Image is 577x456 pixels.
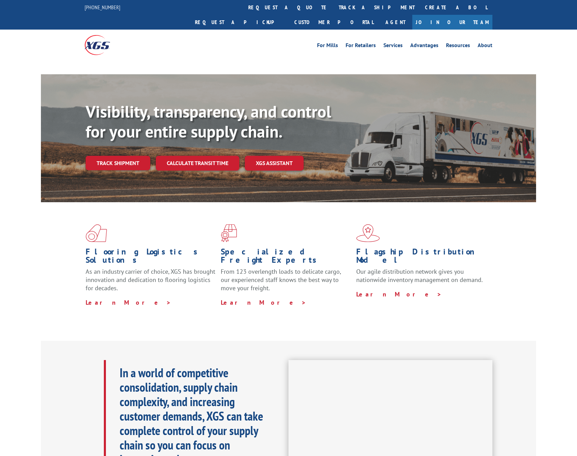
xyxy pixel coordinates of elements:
[446,43,470,50] a: Resources
[156,156,239,171] a: Calculate transit time
[86,268,215,292] span: As an industry carrier of choice, XGS has brought innovation and dedication to flooring logistics...
[356,268,483,284] span: Our agile distribution network gives you nationwide inventory management on demand.
[245,156,304,171] a: XGS ASSISTANT
[221,224,237,242] img: xgs-icon-focused-on-flooring-red
[410,43,438,50] a: Advantages
[221,298,306,306] a: Learn More >
[356,224,380,242] img: xgs-icon-flagship-distribution-model-red
[221,268,351,298] p: From 123 overlength loads to delicate cargo, our experienced staff knows the best way to move you...
[221,248,351,268] h1: Specialized Freight Experts
[379,15,412,30] a: Agent
[86,298,171,306] a: Learn More >
[190,15,289,30] a: Request a pickup
[289,15,379,30] a: Customer Portal
[356,248,486,268] h1: Flagship Distribution Model
[412,15,492,30] a: Join Our Team
[317,43,338,50] a: For Mills
[85,4,120,11] a: [PHONE_NUMBER]
[86,248,216,268] h1: Flooring Logistics Solutions
[86,156,150,170] a: Track shipment
[478,43,492,50] a: About
[86,224,107,242] img: xgs-icon-total-supply-chain-intelligence-red
[346,43,376,50] a: For Retailers
[383,43,403,50] a: Services
[86,101,331,142] b: Visibility, transparency, and control for your entire supply chain.
[356,290,442,298] a: Learn More >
